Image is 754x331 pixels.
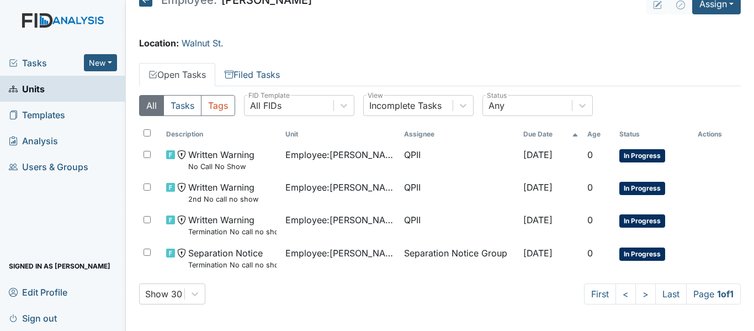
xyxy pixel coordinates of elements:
a: Filed Tasks [215,63,289,86]
a: First [584,283,616,304]
td: Separation Notice Group [400,242,518,275]
span: Employee : [PERSON_NAME] [285,148,395,161]
nav: task-pagination [584,283,741,304]
div: Show 30 [145,287,182,301]
span: Separation Notice Termination No call no show [188,246,276,270]
th: Toggle SortBy [519,125,583,144]
span: [DATE] [523,248,553,259]
div: Open Tasks [139,95,741,304]
button: All [139,95,164,116]
td: QPII [400,176,518,209]
span: Signed in as [PERSON_NAME] [9,258,110,275]
span: [DATE] [523,214,553,225]
div: Any [488,99,505,112]
a: Walnut St. [182,38,224,49]
span: 0 [587,182,593,193]
span: 0 [587,248,593,259]
td: QPII [400,144,518,176]
span: Users & Groups [9,158,88,175]
small: Termination No call no show [188,227,276,237]
th: Assignee [400,125,518,144]
span: Written Warning No Call No Show [188,148,254,172]
span: In Progress [619,149,665,162]
span: Edit Profile [9,283,67,301]
th: Toggle SortBy [162,125,280,144]
span: Written Warning Termination No call no show [188,213,276,237]
th: Toggle SortBy [615,125,693,144]
th: Actions [693,125,741,144]
span: Employee : [PERSON_NAME] [285,213,395,227]
strong: 1 of 1 [717,288,734,300]
button: New [84,54,117,71]
a: Last [655,283,687,304]
span: Units [9,80,45,97]
td: QPII [400,209,518,241]
th: Toggle SortBy [281,125,400,144]
span: Page [686,283,741,304]
div: Type filter [139,95,235,116]
small: 2nd No call no show [188,194,258,204]
span: 0 [587,214,593,225]
small: No Call No Show [188,161,254,172]
small: Termination No call no show [188,260,276,270]
strong: Location: [139,38,179,49]
span: Templates [9,106,65,123]
span: Analysis [9,132,58,149]
a: Tasks [9,56,84,70]
span: Written Warning 2nd No call no show [188,181,258,204]
div: Incomplete Tasks [369,99,442,112]
span: In Progress [619,248,665,261]
a: > [635,283,656,304]
span: In Progress [619,182,665,195]
span: In Progress [619,214,665,228]
a: < [615,283,636,304]
button: Tasks [163,95,201,116]
a: Open Tasks [139,63,215,86]
span: 0 [587,149,593,160]
span: Sign out [9,309,57,327]
button: Tags [201,95,235,116]
span: Employee : [PERSON_NAME] [285,246,395,260]
span: Employee : [PERSON_NAME] [285,181,395,194]
div: All FIDs [250,99,282,112]
span: [DATE] [523,182,553,193]
th: Toggle SortBy [583,125,614,144]
input: Toggle All Rows Selected [144,129,151,136]
span: [DATE] [523,149,553,160]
